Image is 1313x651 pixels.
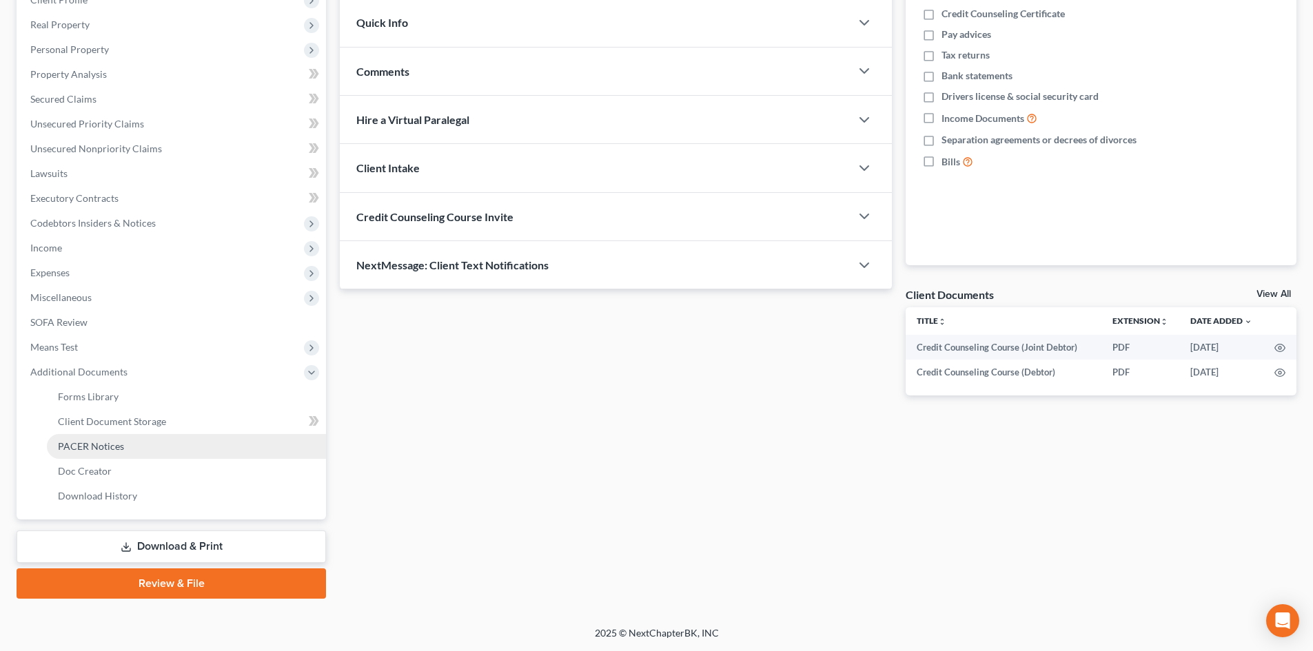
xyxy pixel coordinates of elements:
a: PACER Notices [47,434,326,459]
span: Doc Creator [58,465,112,477]
td: [DATE] [1179,335,1263,360]
span: PACER Notices [58,440,124,452]
span: Income [30,242,62,254]
i: unfold_more [938,318,946,326]
span: SOFA Review [30,316,88,328]
span: Drivers license & social security card [942,90,1099,103]
a: Date Added expand_more [1190,316,1252,326]
span: Expenses [30,267,70,278]
a: Download History [47,484,326,508]
a: Unsecured Priority Claims [19,112,326,136]
span: Property Analysis [30,68,107,80]
a: Doc Creator [47,459,326,484]
span: Means Test [30,341,78,353]
span: Pay advices [942,28,991,41]
span: Codebtors Insiders & Notices [30,217,156,229]
a: Unsecured Nonpriority Claims [19,136,326,161]
span: Unsecured Priority Claims [30,118,144,130]
span: Unsecured Nonpriority Claims [30,143,162,154]
span: Additional Documents [30,366,128,378]
span: Tax returns [942,48,990,62]
span: NextMessage: Client Text Notifications [356,258,549,271]
span: Real Property [30,19,90,30]
div: Open Intercom Messenger [1266,604,1299,637]
span: Separation agreements or decrees of divorces [942,133,1137,147]
a: Lawsuits [19,161,326,186]
a: Extensionunfold_more [1112,316,1168,326]
a: SOFA Review [19,310,326,335]
div: 2025 © NextChapterBK, INC [264,626,1050,651]
span: Client Intake [356,161,420,174]
a: Titleunfold_more [917,316,946,326]
div: Client Documents [906,287,994,302]
span: Forms Library [58,391,119,402]
span: Quick Info [356,16,408,29]
a: Secured Claims [19,87,326,112]
span: Income Documents [942,112,1024,125]
a: Client Document Storage [47,409,326,434]
span: Executory Contracts [30,192,119,204]
td: Credit Counseling Course (Joint Debtor) [906,335,1101,360]
a: Download & Print [17,530,326,563]
span: Personal Property [30,43,109,55]
a: Review & File [17,568,326,599]
span: Hire a Virtual Paralegal [356,113,469,126]
td: [DATE] [1179,360,1263,384]
span: Credit Counseling Certificate [942,7,1065,21]
span: Bills [942,155,960,169]
td: PDF [1101,360,1179,384]
span: Credit Counseling Course Invite [356,210,513,223]
span: Bank statements [942,69,1012,83]
span: Download History [58,490,137,502]
span: Lawsuits [30,167,68,179]
span: Miscellaneous [30,291,92,303]
a: Property Analysis [19,62,326,87]
a: Executory Contracts [19,186,326,211]
i: unfold_more [1160,318,1168,326]
td: PDF [1101,335,1179,360]
i: expand_more [1244,318,1252,326]
td: Credit Counseling Course (Debtor) [906,360,1101,384]
span: Client Document Storage [58,415,166,427]
a: Forms Library [47,384,326,409]
a: View All [1256,289,1291,299]
span: Comments [356,65,409,78]
span: Secured Claims [30,93,96,105]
